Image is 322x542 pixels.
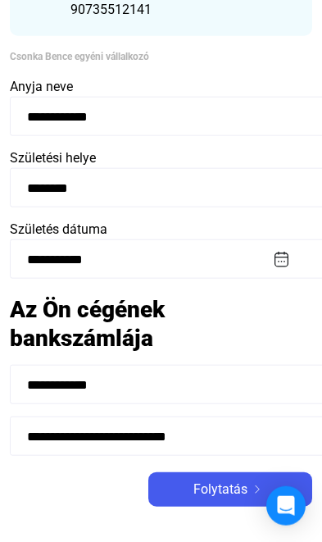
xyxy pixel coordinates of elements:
button: Folytatásarrow-right-white [148,472,312,507]
span: Anyja neve [10,79,73,94]
img: arrow-right-white [247,485,267,494]
h2: Az Ön cégének bankszámlája [10,295,312,353]
div: Open Intercom Messenger [266,486,306,526]
span: Születés dátuma [10,221,107,237]
span: Születési helye [10,150,96,166]
span: Folytatás [193,480,247,499]
div: Csonka Bence egyéni vállalkozó [10,48,312,65]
